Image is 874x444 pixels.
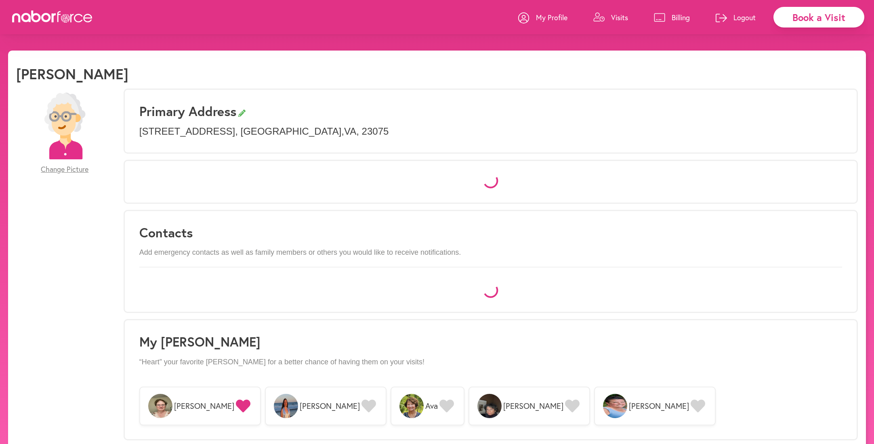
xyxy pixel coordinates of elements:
[174,401,234,411] span: [PERSON_NAME]
[654,5,690,30] a: Billing
[139,334,842,349] h1: My [PERSON_NAME]
[139,248,842,257] p: Add emergency contacts as well as family members or others you would like to receive notifications.
[399,394,424,418] img: XHjfIr4QdtP9z19ix0vw
[139,358,842,367] p: “Heart” your favorite [PERSON_NAME] for a better chance of having them on your visits!
[139,126,842,137] p: [STREET_ADDRESS] , [GEOGRAPHIC_DATA] , VA , 23075
[139,104,842,119] h3: Primary Address
[274,394,298,418] img: sztQu4uhRzOWWuTraK8k
[536,13,567,22] p: My Profile
[425,401,438,411] span: Ava
[503,401,563,411] span: [PERSON_NAME]
[629,401,689,411] span: [PERSON_NAME]
[41,165,88,174] span: Change Picture
[593,5,628,30] a: Visits
[733,13,756,22] p: Logout
[672,13,690,22] p: Billing
[139,225,842,240] h3: Contacts
[477,394,502,418] img: x6ftICnNRS2MXrTD9hY7
[611,13,628,22] p: Visits
[773,7,864,27] div: Book a Visit
[148,394,172,418] img: KdKFUE0Sc25KbCB5BzI3
[300,401,360,411] span: [PERSON_NAME]
[518,5,567,30] a: My Profile
[603,394,627,418] img: UfCAhFfgTgCcJKMc5owY
[16,65,128,82] h1: [PERSON_NAME]
[716,5,756,30] a: Logout
[32,93,98,159] img: efc20bcf08b0dac87679abea64c1faab.png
